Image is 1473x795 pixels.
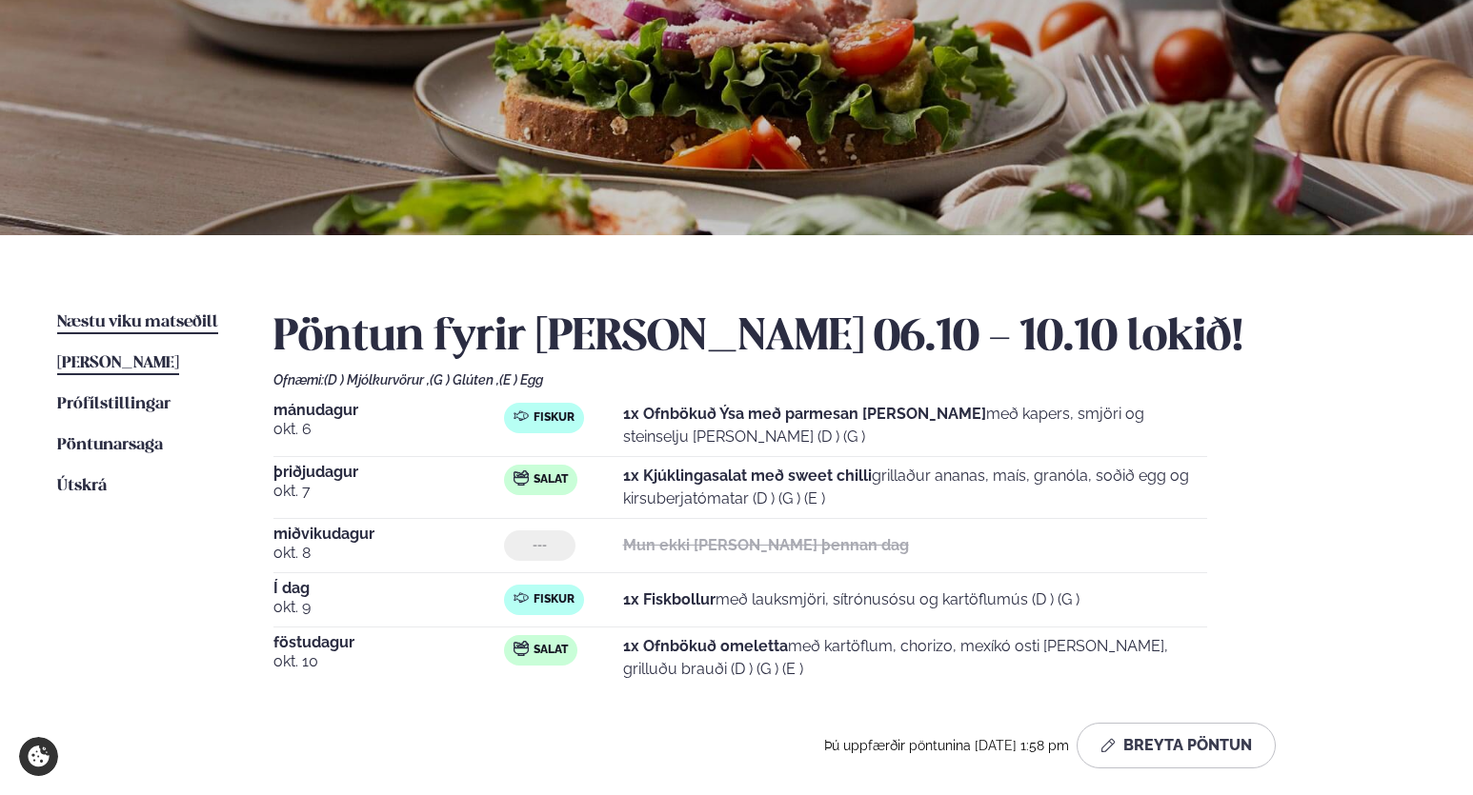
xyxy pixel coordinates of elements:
[499,372,543,388] span: (E ) Egg
[273,403,504,418] span: mánudagur
[534,410,575,426] span: Fiskur
[273,418,504,441] span: okt. 6
[623,635,1207,681] p: með kartöflum, chorizo, mexíkó osti [PERSON_NAME], grilluðu brauði (D ) (G ) (E )
[623,637,788,655] strong: 1x Ofnbökuð omeletta
[514,641,529,656] img: salad.svg
[623,467,872,485] strong: 1x Kjúklingasalat með sweet chilli
[273,596,504,619] span: okt. 9
[273,542,504,565] span: okt. 8
[57,475,107,498] a: Útskrá
[623,403,1207,448] p: með kapers, smjöri og steinselju [PERSON_NAME] (D ) (G )
[534,472,568,487] span: Salat
[57,311,218,334] a: Næstu viku matseðill
[514,408,529,424] img: fish.svg
[57,437,163,453] span: Pöntunarsaga
[1077,723,1276,768] button: Breyta Pöntun
[57,352,179,375] a: [PERSON_NAME]
[324,372,430,388] span: (D ) Mjólkurvörur ,
[623,465,1207,510] p: grillaður ananas, maís, granóla, soðið egg og kirsuberjatómatar (D ) (G ) (E )
[534,592,575,607] span: Fiskur
[824,738,1069,753] span: Þú uppfærðir pöntunina [DATE] 1:58 pm
[273,311,1416,365] h2: Pöntun fyrir [PERSON_NAME] 06.10 - 10.10 lokið!
[273,635,504,650] span: föstudagur
[273,527,504,542] span: miðvikudagur
[57,355,179,371] span: [PERSON_NAME]
[273,650,504,673] span: okt. 10
[534,643,568,658] span: Salat
[623,536,909,554] strong: Mun ekki [PERSON_NAME] þennan dag
[273,465,504,480] span: þriðjudagur
[57,396,171,412] span: Prófílstillingar
[623,405,986,423] strong: 1x Ofnbökuð Ýsa með parmesan [PERSON_NAME]
[19,737,58,776] a: Cookie settings
[57,393,171,416] a: Prófílstillingar
[623,590,716,608] strong: 1x Fiskbollur
[273,480,504,503] span: okt. 7
[430,372,499,388] span: (G ) Glúten ,
[533,538,547,553] span: ---
[514,470,529,486] img: salad.svg
[273,581,504,596] span: Í dag
[514,590,529,606] img: fish.svg
[57,434,163,457] a: Pöntunarsaga
[273,372,1416,388] div: Ofnæmi:
[57,314,218,330] span: Næstu viku matseðill
[57,478,107,494] span: Útskrá
[623,588,1080,611] p: með lauksmjöri, sítrónusósu og kartöflumús (D ) (G )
